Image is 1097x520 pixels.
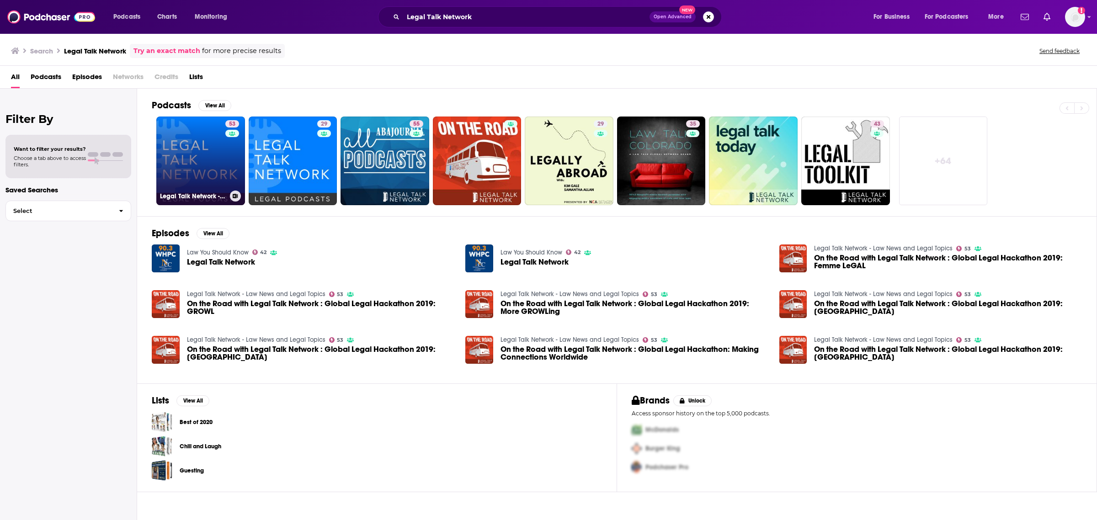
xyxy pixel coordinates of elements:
img: On the Road with Legal Talk Network : Global Legal Hackathon 2019: GROWL [152,290,180,318]
p: Saved Searches [5,186,131,194]
span: On the Road with Legal Talk Network : Global Legal Hackathon 2019: [GEOGRAPHIC_DATA] [814,300,1082,315]
a: On the Road with Legal Talk Network : Global Legal Hackathon: Making Connections Worldwide [465,336,493,364]
a: Charts [151,10,182,24]
h3: Search [30,47,53,55]
a: Podcasts [31,69,61,88]
button: Open AdvancedNew [650,11,696,22]
span: 42 [574,250,580,255]
a: 43 [870,120,884,127]
button: open menu [919,10,982,24]
span: New [679,5,696,14]
a: 53 [643,292,657,297]
img: On the Road with Legal Talk Network : Global Legal Hackathon 2019: London [152,336,180,364]
span: For Podcasters [925,11,969,23]
div: Search podcasts, credits, & more... [387,6,730,27]
span: 29 [321,120,327,129]
a: 55 [341,117,429,205]
span: 43 [874,120,880,129]
button: Unlock [673,395,712,406]
a: On the Road with Legal Talk Network : Global Legal Hackathon 2019: GROWL [187,300,455,315]
span: 29 [597,120,604,129]
a: All [11,69,20,88]
button: open menu [867,10,921,24]
a: 55 [410,120,423,127]
img: Third Pro Logo [628,458,645,477]
span: Podcasts [113,11,140,23]
button: open menu [107,10,152,24]
h3: Legal Talk Network [64,47,126,55]
a: 29 [525,117,613,205]
h2: Brands [632,395,670,406]
span: Charts [157,11,177,23]
a: Law You Should Know [187,249,249,256]
span: Choose a tab above to access filters. [14,155,86,168]
a: Legal Talk Network - Law News and Legal Topics [187,336,325,344]
a: 29 [594,120,607,127]
span: 42 [260,250,266,255]
span: Legal Talk Network [187,258,255,266]
span: 53 [651,292,657,297]
a: Chill and Laugh [152,436,172,456]
button: View All [197,228,229,239]
a: Legal Talk Network [501,258,569,266]
a: 53 [225,120,239,127]
img: Second Pro Logo [628,439,645,458]
a: 53 [956,337,971,343]
span: 53 [964,247,971,251]
a: 53 [643,337,657,343]
a: On the Road with Legal Talk Network : Global Legal Hackathon 2019: London [187,345,455,361]
span: Want to filter your results? [14,146,86,152]
button: View All [176,395,209,406]
a: 53 [329,337,344,343]
a: Legal Talk Network - Law News and Legal Topics [814,336,953,344]
a: 53Legal Talk Network - Law News and Legal Topics [156,117,245,205]
span: Best of 2020 [152,412,172,432]
a: +64 [899,117,988,205]
a: Show notifications dropdown [1040,9,1054,25]
a: Show notifications dropdown [1017,9,1033,25]
a: Legal Talk Network [465,244,493,272]
a: Legal Talk Network - Law News and Legal Topics [501,290,639,298]
span: McDonalds [645,426,679,434]
span: Select [6,208,112,214]
a: Chill and Laugh [180,441,221,451]
a: On the Road with Legal Talk Network : Global Legal Hackathon 2019: Hong Kong [814,345,1082,361]
img: User Profile [1065,7,1085,27]
h2: Lists [152,395,169,406]
a: On the Road with Legal Talk Network : Global Legal Hackathon 2019: Brazil [779,290,807,318]
a: Legal Talk Network - Law News and Legal Topics [187,290,325,298]
img: On the Road with Legal Talk Network : Global Legal Hackathon 2019: Femme LeGAL [779,244,807,272]
span: On the Road with Legal Talk Network : Global Legal Hackathon 2019: Femme LeGAL [814,254,1082,270]
a: 29 [317,120,331,127]
span: 53 [964,338,971,342]
a: On the Road with Legal Talk Network : Global Legal Hackathon: Making Connections Worldwide [501,345,768,361]
a: On the Road with Legal Talk Network : Global Legal Hackathon 2019: Brazil [814,300,1082,315]
a: On the Road with Legal Talk Network : Global Legal Hackathon 2019: More GROWLing [465,290,493,318]
a: 42 [566,249,580,255]
button: open menu [982,10,1015,24]
a: Law You Should Know [501,249,562,256]
button: Select [5,201,131,221]
span: 35 [690,120,696,129]
input: Search podcasts, credits, & more... [403,10,650,24]
a: 53 [329,292,344,297]
span: Credits [154,69,178,88]
button: Show profile menu [1065,7,1085,27]
img: First Pro Logo [628,420,645,439]
h3: Legal Talk Network - Law News and Legal Topics [160,192,226,200]
a: ListsView All [152,395,209,406]
a: Lists [189,69,203,88]
h2: Filter By [5,112,131,126]
span: 53 [964,292,971,297]
span: 55 [413,120,420,129]
span: On the Road with Legal Talk Network : Global Legal Hackathon 2019: More GROWLing [501,300,768,315]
